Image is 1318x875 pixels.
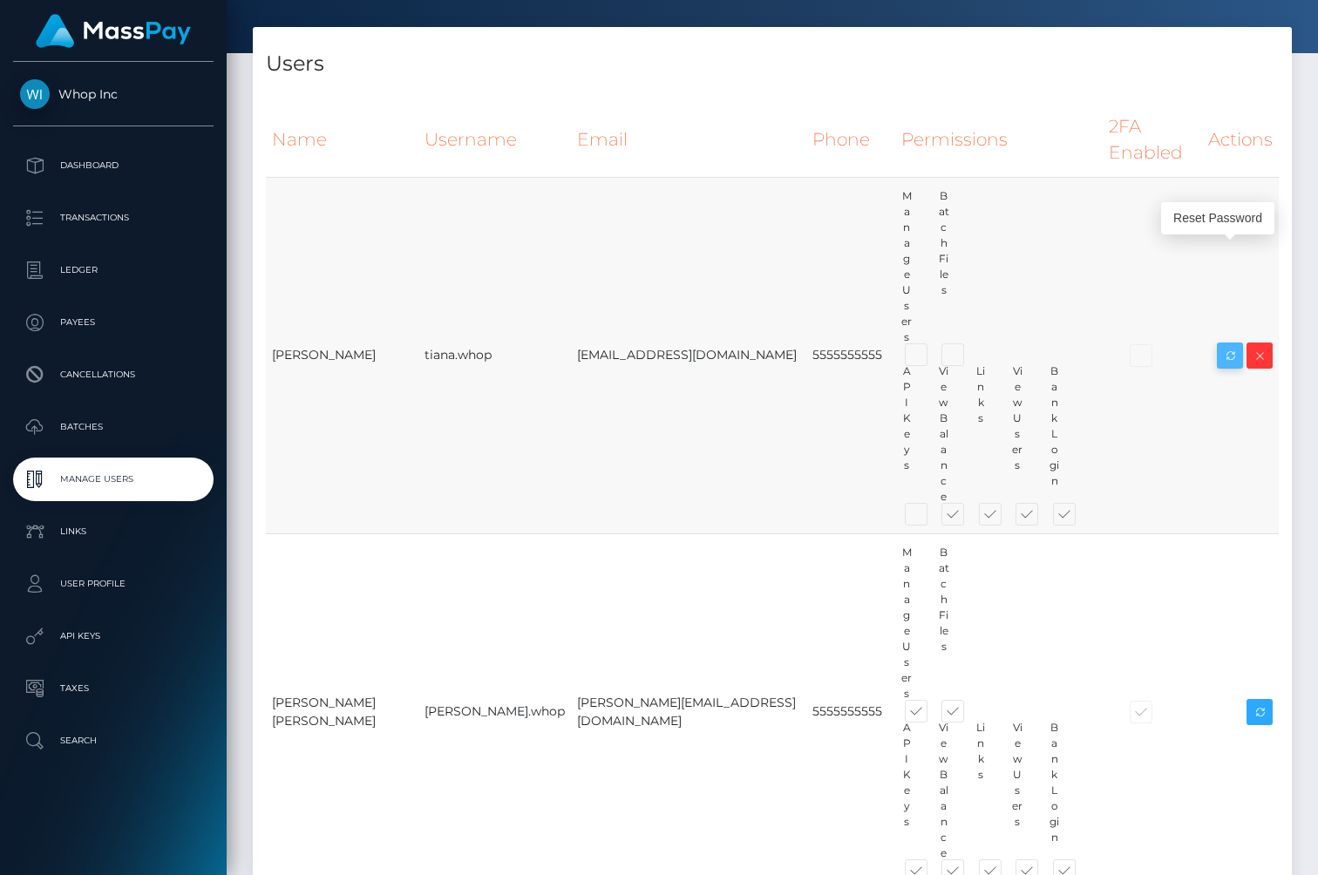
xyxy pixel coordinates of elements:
[13,510,214,553] a: Links
[36,14,191,48] img: MassPay Logo
[20,466,207,492] p: Manage Users
[999,720,1036,861] div: View Users
[13,562,214,606] a: User Profile
[962,363,999,505] div: Links
[20,205,207,231] p: Transactions
[266,103,418,177] th: Name
[1036,720,1073,861] div: Bank Login
[20,519,207,545] p: Links
[20,79,50,109] img: Whop Inc
[888,720,925,861] div: API Keys
[925,720,961,861] div: View Balance
[13,667,214,710] a: Taxes
[13,405,214,449] a: Batches
[571,103,806,177] th: Email
[895,103,1104,177] th: Permissions
[888,188,925,345] div: Manage Users
[571,177,806,533] td: [EMAIL_ADDRESS][DOMAIN_NAME]
[13,353,214,397] a: Cancellations
[806,177,895,533] td: 5555555555
[13,86,214,102] span: Whop Inc
[20,414,207,440] p: Batches
[962,720,999,861] div: Links
[13,196,214,240] a: Transactions
[20,675,207,702] p: Taxes
[925,363,961,505] div: View Balance
[888,545,925,702] div: Manage Users
[1103,103,1201,177] th: 2FA Enabled
[13,144,214,187] a: Dashboard
[13,458,214,501] a: Manage Users
[20,623,207,649] p: API Keys
[13,301,214,344] a: Payees
[1161,202,1274,234] div: Reset Password
[1202,103,1279,177] th: Actions
[266,49,1279,79] h4: Users
[20,362,207,388] p: Cancellations
[925,545,961,702] div: Batch Files
[888,363,925,505] div: API Keys
[13,719,214,763] a: Search
[266,177,418,533] td: [PERSON_NAME]
[418,103,571,177] th: Username
[13,248,214,292] a: Ledger
[20,728,207,754] p: Search
[806,103,895,177] th: Phone
[20,309,207,336] p: Payees
[20,257,207,283] p: Ledger
[418,177,571,533] td: tiana.whop
[925,188,961,345] div: Batch Files
[999,363,1036,505] div: View Users
[1036,363,1073,505] div: Bank Login
[20,571,207,597] p: User Profile
[13,614,214,658] a: API Keys
[20,153,207,179] p: Dashboard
